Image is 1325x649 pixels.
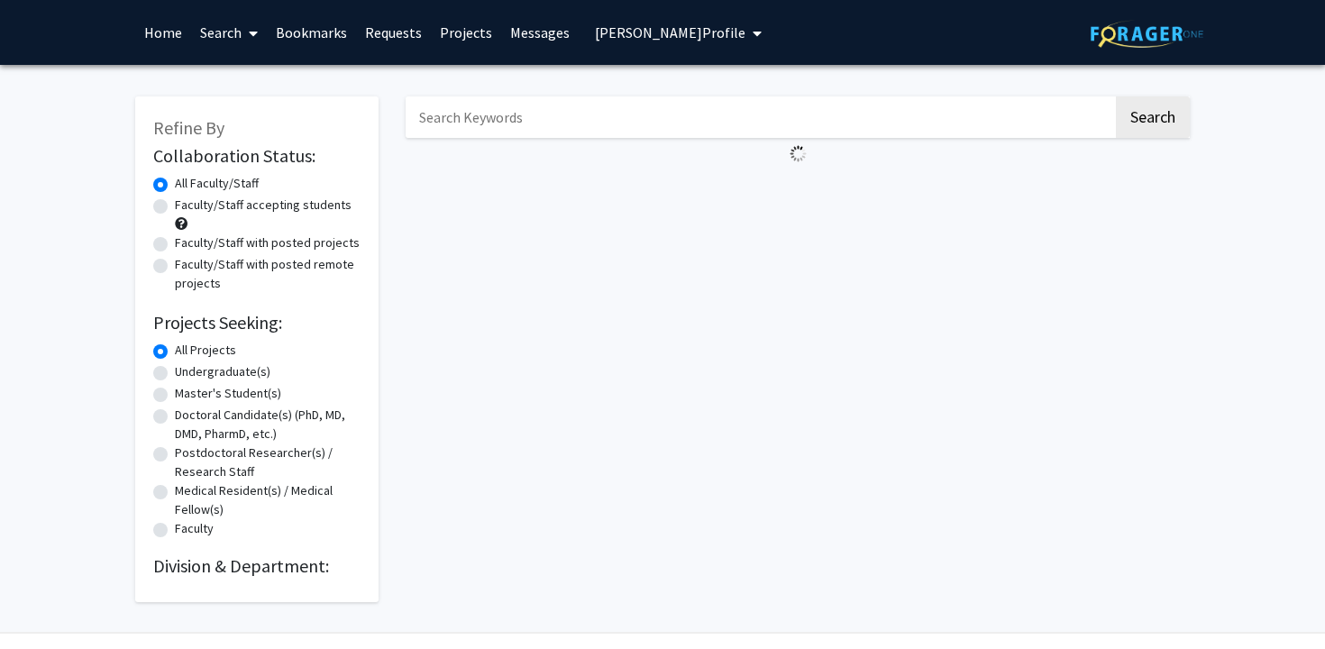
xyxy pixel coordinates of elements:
label: All Faculty/Staff [175,174,259,193]
label: All Projects [175,341,236,360]
label: Faculty/Staff with posted projects [175,233,360,252]
label: Faculty [175,519,214,538]
label: Master's Student(s) [175,384,281,403]
label: Faculty/Staff with posted remote projects [175,255,361,293]
h2: Division & Department: [153,555,361,577]
img: ForagerOne Logo [1091,20,1203,48]
a: Bookmarks [267,1,356,64]
h2: Projects Seeking: [153,312,361,334]
label: Doctoral Candidate(s) (PhD, MD, DMD, PharmD, etc.) [175,406,361,443]
a: Requests [356,1,431,64]
label: Medical Resident(s) / Medical Fellow(s) [175,481,361,519]
a: Messages [501,1,579,64]
label: Faculty/Staff accepting students [175,196,352,215]
span: [PERSON_NAME] Profile [595,23,745,41]
label: Undergraduate(s) [175,362,270,381]
label: Postdoctoral Researcher(s) / Research Staff [175,443,361,481]
img: Loading [782,138,814,169]
h2: Collaboration Status: [153,145,361,167]
a: Projects [431,1,501,64]
a: Home [135,1,191,64]
nav: Page navigation [406,169,1190,211]
input: Search Keywords [406,96,1113,138]
a: Search [191,1,267,64]
button: Search [1116,96,1190,138]
span: Refine By [153,116,224,139]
